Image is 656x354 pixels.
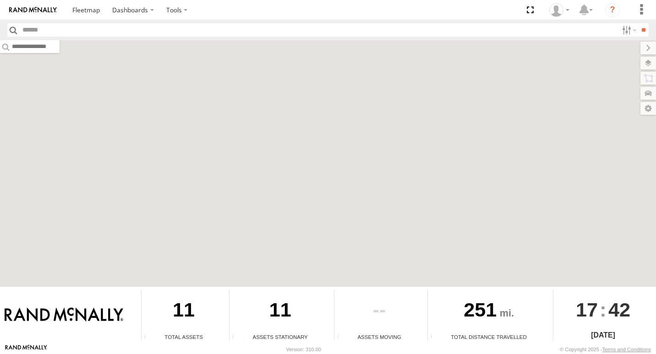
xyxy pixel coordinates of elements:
div: Version: 310.00 [286,347,321,352]
div: Total Distance Travelled [428,333,550,341]
span: 42 [608,290,630,329]
div: Total number of assets current in transit. [334,334,348,341]
div: © Copyright 2025 - [560,347,651,352]
div: Assets Moving [334,333,424,341]
div: 11 [230,290,331,333]
div: Total distance travelled by all assets within specified date range and applied filters [428,334,442,341]
div: : [553,290,653,329]
label: Map Settings [640,102,656,115]
img: Rand McNally [5,307,123,323]
div: Total number of Enabled Assets [142,334,155,341]
img: rand-logo.svg [9,7,57,13]
label: Search Filter Options [618,23,638,37]
a: Visit our Website [5,345,47,354]
span: 17 [576,290,598,329]
div: Total number of assets current stationary. [230,334,243,341]
div: Valeo Dash [546,3,573,17]
div: 11 [142,290,226,333]
a: Terms and Conditions [602,347,651,352]
i: ? [605,3,620,17]
div: [DATE] [553,330,653,341]
div: Assets Stationary [230,333,331,341]
div: 251 [428,290,550,333]
div: Total Assets [142,333,226,341]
